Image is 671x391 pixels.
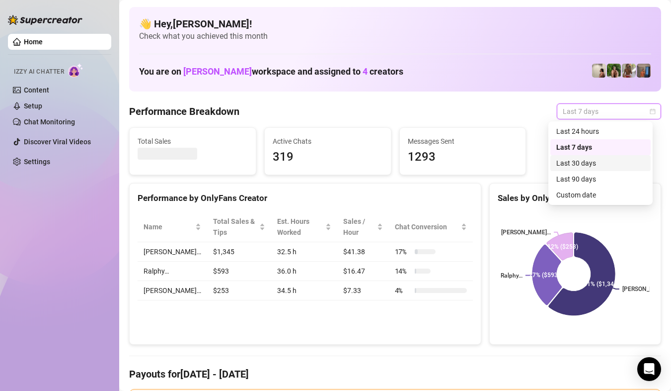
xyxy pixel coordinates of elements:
td: $7.33 [337,281,389,300]
a: Chat Monitoring [24,118,75,126]
img: logo-BBDzfeDw.svg [8,15,82,25]
a: Discover Viral Videos [24,138,91,146]
a: Home [24,38,43,46]
div: Open Intercom Messenger [637,357,661,381]
img: AI Chatter [68,63,83,78]
div: Performance by OnlyFans Creator [138,192,473,205]
div: Last 7 days [550,139,651,155]
a: Settings [24,158,50,166]
div: Custom date [550,187,651,203]
a: Content [24,86,49,94]
th: Name [138,212,207,242]
th: Total Sales & Tips [207,212,271,242]
span: [PERSON_NAME] [183,66,252,77]
span: 17 % [395,246,411,257]
div: Last 90 days [550,171,651,187]
span: Sales / Hour [343,216,375,238]
td: [PERSON_NAME]… [138,242,207,262]
div: Last 90 days [556,174,645,185]
h4: Payouts for [DATE] - [DATE] [129,367,661,381]
td: 34.5 h [271,281,337,300]
td: $16.47 [337,262,389,281]
img: Ralphy [592,64,606,78]
td: 36.0 h [271,262,337,281]
span: 14 % [395,266,411,277]
img: Wayne [637,64,651,78]
span: Check what you achieved this month [139,31,651,42]
span: 1293 [408,148,518,167]
span: calendar [650,108,656,114]
span: Messages Sent [408,136,518,147]
div: Last 30 days [556,158,645,169]
span: Active Chats [273,136,383,147]
a: Setup [24,102,42,110]
div: Last 30 days [550,155,651,171]
span: Last 7 days [563,104,655,119]
span: Total Sales [138,136,248,147]
img: Nathaniel [607,64,621,78]
div: Sales by OnlyFans Creator [498,192,653,205]
div: Custom date [556,190,645,200]
div: Est. Hours Worked [277,216,323,238]
th: Sales / Hour [337,212,389,242]
th: Chat Conversion [389,212,473,242]
span: 319 [273,148,383,167]
td: Ralphy… [138,262,207,281]
img: Nathaniel [622,64,636,78]
span: Izzy AI Chatter [14,67,64,77]
span: 4 % [395,285,411,296]
text: Ralphy… [501,272,522,279]
div: Last 7 days [556,142,645,153]
td: [PERSON_NAME]… [138,281,207,300]
h1: You are on workspace and assigned to creators [139,66,403,77]
div: Last 24 hours [556,126,645,137]
span: Chat Conversion [395,221,459,232]
td: $253 [207,281,271,300]
span: Name [144,221,193,232]
td: $41.38 [337,242,389,262]
span: 4 [363,66,368,77]
td: $593 [207,262,271,281]
td: $1,345 [207,242,271,262]
text: [PERSON_NAME]… [501,229,551,236]
td: 32.5 h [271,242,337,262]
div: Last 24 hours [550,123,651,139]
h4: Performance Breakdown [129,104,239,118]
span: Total Sales & Tips [213,216,257,238]
h4: 👋 Hey, [PERSON_NAME] ! [139,17,651,31]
